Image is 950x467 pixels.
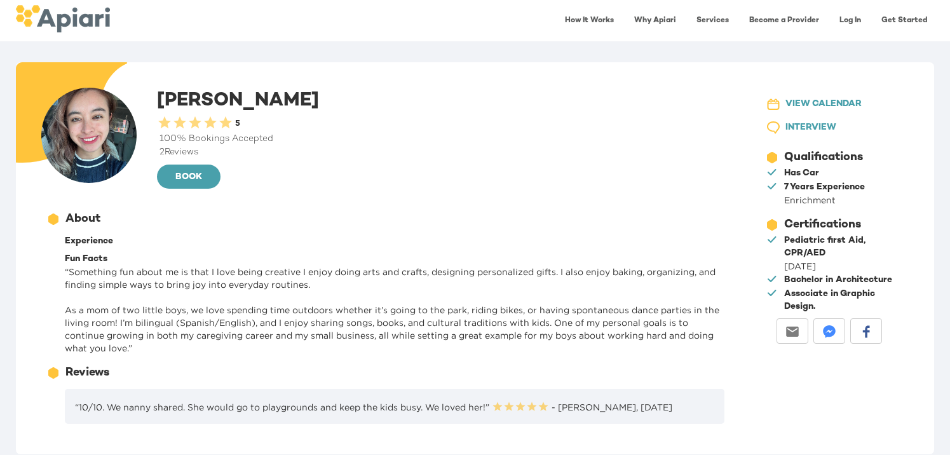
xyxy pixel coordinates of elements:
div: Experience [65,235,724,248]
div: About [65,211,100,227]
span: VIEW CALENDAR [785,97,862,112]
span: “ Something fun about me is that I love being creative I enjoy doing arts and crafts, designing p... [65,267,719,353]
div: Qualifications [784,149,863,166]
div: 100 % Bookings Accepted [157,133,729,146]
div: [DATE] [784,260,899,273]
div: Fun Facts [65,253,724,266]
a: Become a Provider [742,8,827,34]
div: 5 [233,118,240,130]
button: BOOK [157,165,221,189]
a: Get Started [874,8,935,34]
div: 2 Reviews [157,146,729,159]
div: Certifications [784,217,861,233]
div: Bachelor in Architecture [784,274,892,287]
div: Enrichment [784,194,865,206]
div: Associate in Graphic Design. [784,288,899,313]
a: Services [689,8,736,34]
img: email-white sharing button [786,325,799,338]
div: Pediatric first Aid, CPR/AED [784,234,899,260]
div: [PERSON_NAME] [157,88,729,191]
img: logo [15,5,110,32]
img: user-photo-123-1748885060429.jpeg [41,88,137,183]
a: Why Apiari [627,8,684,34]
button: INTERVIEW [755,116,901,140]
button: VIEW CALENDAR [755,93,901,116]
div: Reviews [65,365,109,381]
p: “10/10. We nanny shared. She would go to playgrounds and keep the kids busy. We loved her!” - [PE... [75,399,714,414]
a: How It Works [557,8,621,34]
div: Has Car [784,167,819,180]
div: 7 Years Experience [784,181,865,194]
img: facebook-white sharing button [860,325,872,338]
span: BOOK [167,170,210,186]
span: INTERVIEW [785,120,836,136]
a: Log In [832,8,869,34]
img: messenger-white sharing button [823,325,836,338]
